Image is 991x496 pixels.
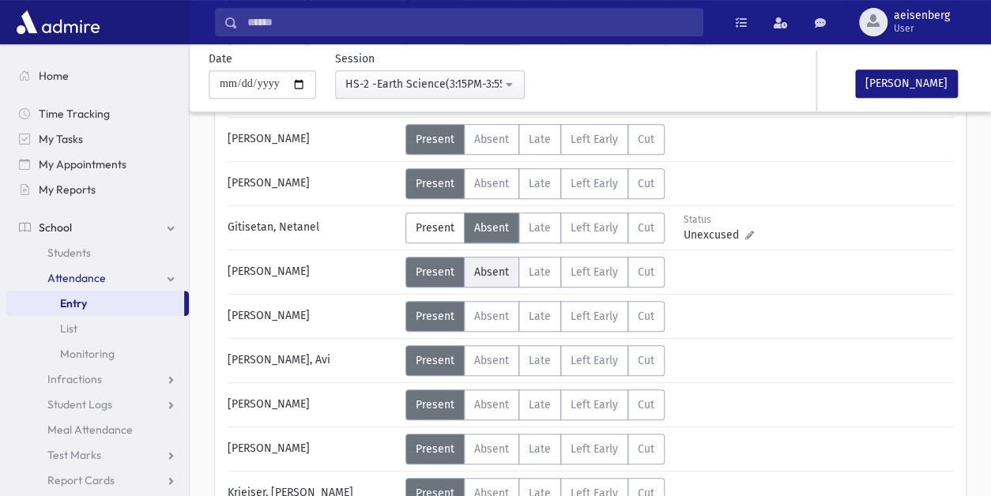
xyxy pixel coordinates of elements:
[638,221,654,235] span: Cut
[638,265,654,279] span: Cut
[47,397,112,411] span: Student Logs
[474,265,509,279] span: Absent
[416,177,454,190] span: Present
[6,240,189,265] a: Students
[405,345,665,376] div: AttTypes
[474,310,509,323] span: Absent
[6,101,189,126] a: Time Tracking
[238,8,703,36] input: Search
[47,473,115,487] span: Report Cards
[529,221,551,235] span: Late
[47,271,106,285] span: Attendance
[6,63,189,88] a: Home
[220,124,405,155] div: [PERSON_NAME]
[39,157,126,171] span: My Appointments
[638,310,654,323] span: Cut
[474,354,509,367] span: Absent
[571,133,618,146] span: Left Early
[405,212,665,243] div: AttTypes
[6,468,189,493] a: Report Cards
[39,220,72,235] span: School
[529,398,551,411] span: Late
[416,221,454,235] span: Present
[335,51,375,67] label: Session
[416,265,454,279] span: Present
[894,22,950,35] span: User
[220,434,405,464] div: [PERSON_NAME]
[47,448,101,462] span: Test Marks
[684,227,745,243] span: Unexcused
[13,6,104,38] img: AdmirePro
[529,310,551,323] span: Late
[405,257,665,287] div: AttTypes
[6,366,189,392] a: Infractions
[6,392,189,417] a: Student Logs
[405,124,665,155] div: AttTypes
[474,221,509,235] span: Absent
[405,389,665,420] div: AttTypes
[638,398,654,411] span: Cut
[39,132,83,146] span: My Tasks
[855,70,958,98] button: [PERSON_NAME]
[416,442,454,456] span: Present
[335,70,525,99] button: HS-2 -Earth Science(3:15PM-3:55PM)
[405,301,665,332] div: AttTypes
[684,212,754,227] div: Status
[220,257,405,287] div: [PERSON_NAME]
[571,221,618,235] span: Left Early
[60,347,115,361] span: Monitoring
[209,51,232,67] label: Date
[638,133,654,146] span: Cut
[6,152,189,177] a: My Appointments
[474,442,509,456] span: Absent
[345,76,502,92] div: HS-2 -Earth Science(3:15PM-3:55PM)
[39,107,110,121] span: Time Tracking
[571,398,618,411] span: Left Early
[60,321,77,336] span: List
[6,265,189,291] a: Attendance
[6,417,189,442] a: Meal Attendance
[220,168,405,199] div: [PERSON_NAME]
[220,301,405,332] div: [PERSON_NAME]
[47,372,102,386] span: Infractions
[6,291,184,316] a: Entry
[405,168,665,199] div: AttTypes
[6,215,189,240] a: School
[6,316,189,341] a: List
[474,398,509,411] span: Absent
[405,434,665,464] div: AttTypes
[529,265,551,279] span: Late
[474,133,509,146] span: Absent
[60,296,87,310] span: Entry
[6,126,189,152] a: My Tasks
[47,246,91,260] span: Students
[39,182,96,197] span: My Reports
[638,177,654,190] span: Cut
[571,177,618,190] span: Left Early
[6,442,189,468] a: Test Marks
[416,310,454,323] span: Present
[474,177,509,190] span: Absent
[416,354,454,367] span: Present
[571,354,618,367] span: Left Early
[529,354,551,367] span: Late
[529,177,551,190] span: Late
[894,9,950,22] span: aeisenberg
[571,310,618,323] span: Left Early
[39,69,69,83] span: Home
[529,133,551,146] span: Late
[638,354,654,367] span: Cut
[6,177,189,202] a: My Reports
[220,389,405,420] div: [PERSON_NAME]
[6,341,189,366] a: Monitoring
[47,423,133,437] span: Meal Attendance
[571,265,618,279] span: Left Early
[220,212,405,243] div: Gitisetan, Netanel
[416,398,454,411] span: Present
[220,345,405,376] div: [PERSON_NAME], Avi
[416,133,454,146] span: Present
